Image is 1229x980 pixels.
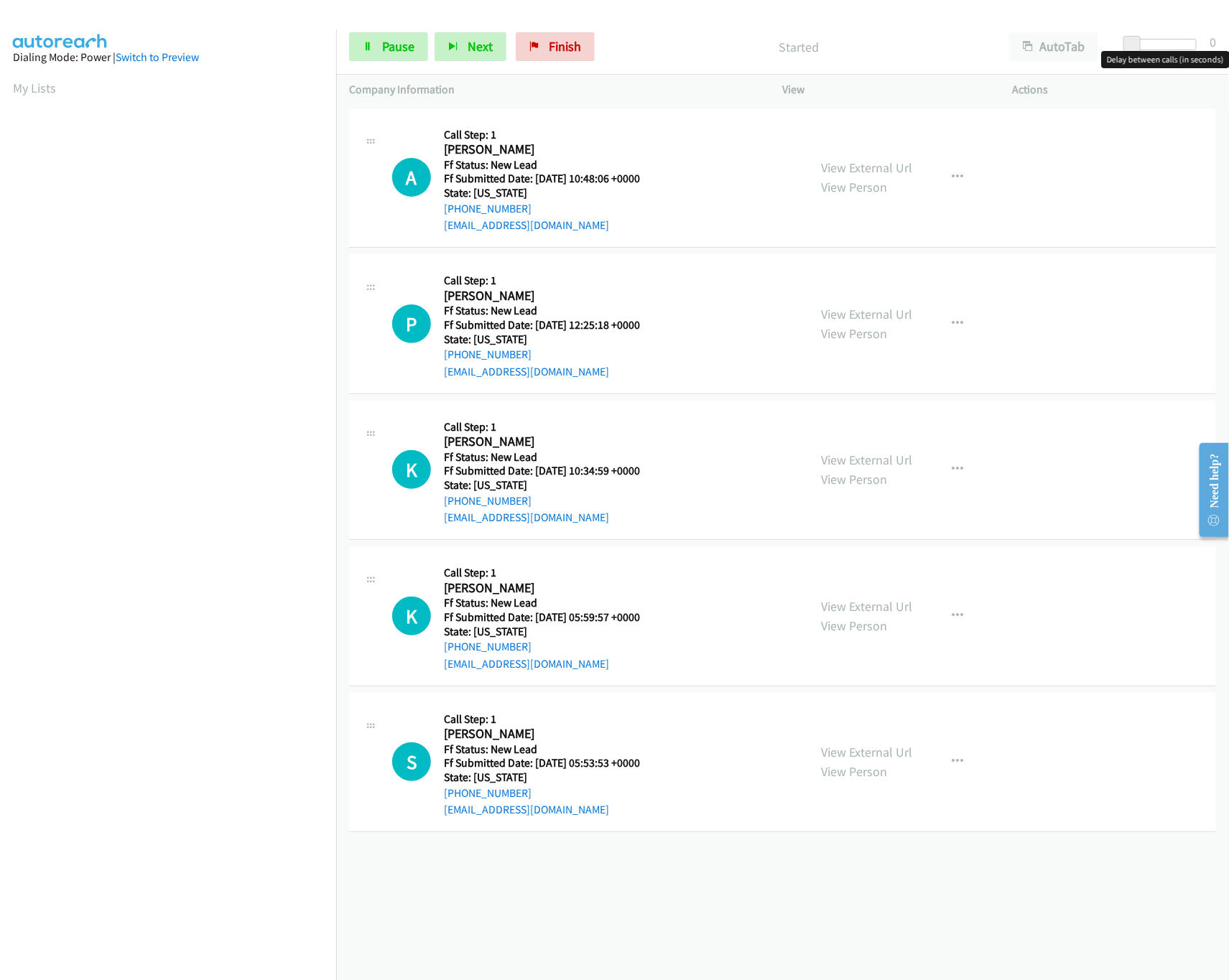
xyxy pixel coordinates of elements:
h5: Ff Submitted Date: [DATE] 05:53:53 +0000 [444,756,658,770]
h5: Ff Submitted Date: [DATE] 05:59:57 +0000 [444,610,658,625]
h5: Call Step: 1 [444,566,658,580]
h5: Call Step: 1 [444,420,658,434]
a: [EMAIL_ADDRESS][DOMAIN_NAME] [444,657,609,671]
h5: Ff Submitted Date: [DATE] 10:48:06 +0000 [444,172,658,186]
h5: State: [US_STATE] [444,478,658,493]
a: View External Url [822,306,913,322]
a: [PHONE_NUMBER] [444,202,532,215]
h5: Call Step: 1 [444,274,658,288]
a: View Person [822,325,888,342]
h2: [PERSON_NAME] [444,434,658,450]
p: Company Information [349,81,757,98]
button: Next [435,32,506,61]
button: AutoTab [1009,32,1098,61]
h5: Ff Status: New Lead [444,742,658,757]
h2: [PERSON_NAME] [444,288,658,304]
a: [PHONE_NUMBER] [444,786,532,800]
iframe: Resource Center [1188,433,1229,547]
h5: Ff Status: New Lead [444,596,658,610]
a: [PHONE_NUMBER] [444,347,532,361]
a: [EMAIL_ADDRESS][DOMAIN_NAME] [444,803,609,816]
a: [PHONE_NUMBER] [444,640,532,653]
a: View Person [822,471,888,487]
h5: Call Step: 1 [444,128,658,142]
a: Pause [349,32,428,61]
span: Next [468,38,493,55]
div: The call is yet to be attempted [392,742,431,781]
h1: P [392,304,431,343]
a: My Lists [13,80,56,96]
a: View Person [822,617,888,634]
h5: Call Step: 1 [444,712,658,727]
p: Actions [1012,81,1216,98]
h1: K [392,597,431,635]
h5: State: [US_STATE] [444,332,658,347]
div: The call is yet to be attempted [392,450,431,489]
h5: Ff Status: New Lead [444,450,658,465]
div: Dialing Mode: Power | [13,49,323,66]
a: View External Url [822,744,913,760]
h5: Ff Submitted Date: [DATE] 12:25:18 +0000 [444,318,658,332]
a: [PHONE_NUMBER] [444,494,532,508]
span: Finish [549,38,581,55]
h2: [PERSON_NAME] [444,141,658,158]
h5: Ff Status: New Lead [444,304,658,318]
h5: State: [US_STATE] [444,186,658,200]
h1: S [392,742,431,781]
a: View Person [822,763,888,780]
a: [EMAIL_ADDRESS][DOMAIN_NAME] [444,365,609,378]
a: Switch to Preview [116,50,199,64]
div: The call is yet to be attempted [392,304,431,343]
h1: K [392,450,431,489]
h5: Ff Status: New Lead [444,158,658,172]
h1: A [392,158,431,197]
a: View External Url [822,452,913,468]
p: Started [614,37,983,57]
h2: [PERSON_NAME] [444,726,658,742]
a: [EMAIL_ADDRESS][DOMAIN_NAME] [444,510,609,524]
div: 0 [1210,32,1216,52]
h5: State: [US_STATE] [444,625,658,639]
a: Finish [516,32,595,61]
a: View Person [822,179,888,195]
p: View [783,81,987,98]
iframe: Dialpad [13,111,336,793]
a: [EMAIL_ADDRESS][DOMAIN_NAME] [444,218,609,232]
h5: Ff Submitted Date: [DATE] 10:34:59 +0000 [444,464,658,478]
h5: State: [US_STATE] [444,770,658,785]
h2: [PERSON_NAME] [444,580,658,597]
div: The call is yet to be attempted [392,597,431,635]
a: View External Url [822,159,913,176]
a: View External Url [822,598,913,615]
span: Pause [382,38,414,55]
